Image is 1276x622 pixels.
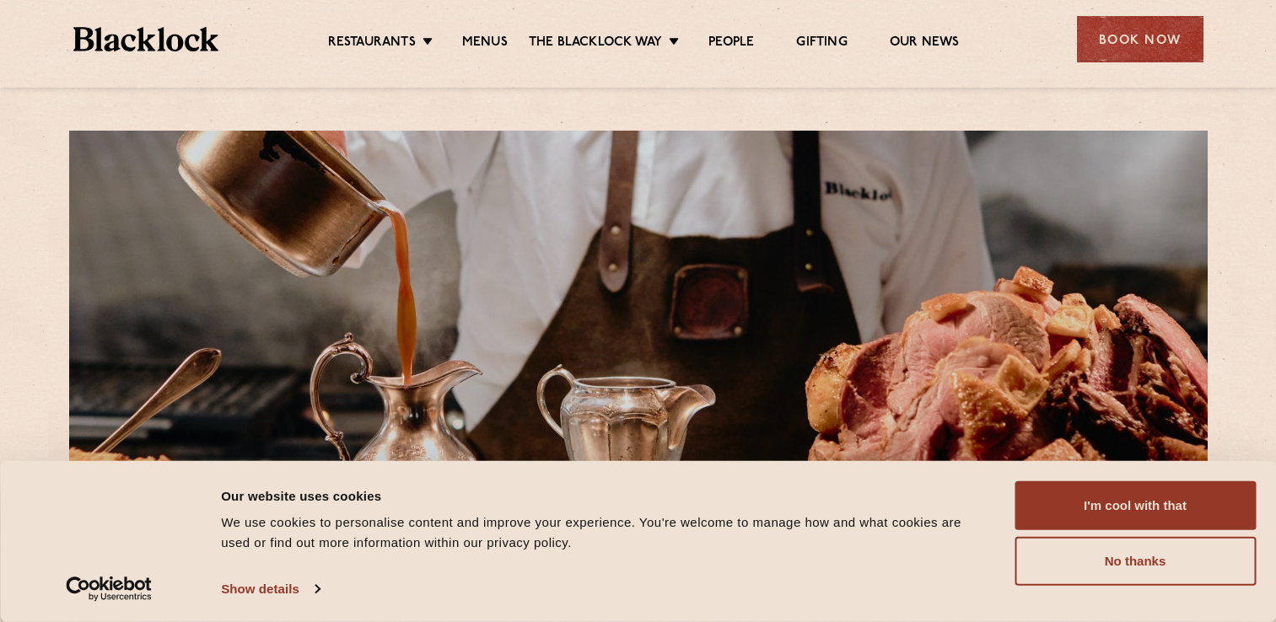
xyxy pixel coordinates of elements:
div: We use cookies to personalise content and improve your experience. You're welcome to manage how a... [221,512,977,553]
a: Show details [221,576,319,602]
img: BL_Textured_Logo-footer-cropped.svg [73,27,219,51]
a: The Blacklock Way [529,35,662,53]
a: Our News [890,35,960,53]
a: Usercentrics Cookiebot - opens in a new window [35,576,183,602]
div: Our website uses cookies [221,485,977,506]
a: People [708,35,754,53]
a: Menus [462,35,508,53]
button: No thanks [1015,537,1256,586]
a: Restaurants [328,35,416,53]
button: I'm cool with that [1015,481,1256,530]
div: Book Now [1077,16,1203,62]
a: Gifting [796,35,847,53]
